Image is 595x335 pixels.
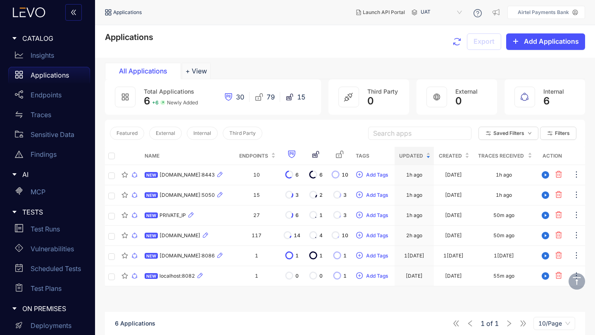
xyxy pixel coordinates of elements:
span: Add Tags [366,212,388,218]
span: 2 [319,192,323,198]
div: 55m ago [493,273,514,279]
span: Add Tags [366,172,388,178]
span: Newly Added [167,100,198,106]
div: 1h ago [406,192,422,198]
span: 3 [295,192,299,198]
span: NEW [145,233,158,238]
p: Deployments [31,322,71,329]
span: Total Applications [144,88,194,95]
span: play-circle [539,191,552,199]
p: Findings [31,151,57,158]
span: 10 [342,172,348,178]
button: plus-circleAdd Tags [356,168,388,182]
p: Insights [31,52,54,59]
span: ellipsis [572,231,581,241]
button: play-circle [539,168,552,182]
span: down [528,131,532,136]
span: TESTS [22,208,83,216]
span: 1 [495,320,499,327]
button: plus-circleAdd Tags [356,209,388,222]
span: Add Applications [524,38,579,45]
span: 0 [455,95,462,107]
span: play-circle [539,272,552,280]
td: 15 [234,185,279,205]
span: caret-right [12,306,17,311]
button: play-circle [539,229,552,242]
span: Applications [113,9,142,15]
span: [DOMAIN_NAME] [159,233,200,238]
span: Third Party [367,88,398,95]
span: 15 [297,93,305,101]
span: 4 [319,233,323,238]
span: ellipsis [572,251,581,261]
span: [DOMAIN_NAME]:5050 [159,192,215,198]
span: star [121,192,128,198]
span: External [156,130,175,136]
div: [DATE] [445,212,462,218]
span: CATALOG [22,35,83,42]
span: 6 Applications [115,320,155,327]
span: Internal [193,130,211,136]
p: Test Plans [31,285,62,292]
span: Third Party [229,130,256,136]
button: Launch API Portal [350,6,412,19]
a: Endpoints [8,87,90,106]
button: plus-circleAdd Tags [356,229,388,242]
button: Saved Filtersdown [478,127,538,140]
button: Featured [110,127,144,140]
span: star [121,232,128,239]
span: plus-circle [356,171,363,179]
div: [DATE] [445,172,462,178]
span: 0 [319,273,323,279]
span: UAT [421,6,464,19]
button: ellipsis [572,189,581,202]
span: warning [15,150,23,158]
div: 1[DATE] [443,253,464,259]
span: plus-circle [356,232,363,239]
span: ellipsis [572,271,581,281]
span: localhost:8082 [159,273,195,279]
span: Featured [117,130,138,136]
button: plus-circleAdd Tags [356,249,388,262]
span: 1 [319,212,323,218]
td: 1 [234,266,279,286]
div: 1h ago [406,172,422,178]
button: plus-circleAdd Tags [356,269,388,283]
span: 6 [319,172,323,178]
span: 10 [342,233,348,238]
span: star [121,212,128,219]
span: Applications [105,32,153,42]
button: Third Party [223,127,262,140]
a: Sensitive Data [8,126,90,146]
span: double-left [70,9,77,17]
div: 1h ago [406,212,422,218]
span: caret-right [12,172,17,177]
a: Applications [8,67,90,87]
span: 6 [295,212,299,218]
span: Endpoints [238,151,269,160]
span: 6 [144,95,150,107]
span: NEW [145,212,158,218]
p: Vulnerabilities [31,245,74,252]
button: play-circle [539,249,552,262]
div: 1h ago [496,192,512,198]
span: Traces Received [476,151,526,160]
button: plusAdd Applications [506,33,585,50]
span: Launch API Portal [363,9,405,15]
span: AI [22,171,83,178]
span: 1 [343,253,347,259]
button: Add tab [182,63,211,79]
th: Action [535,147,569,165]
span: plus-circle [356,272,363,280]
div: 1[DATE] [494,253,514,259]
span: External [455,88,478,95]
span: caret-right [12,35,17,41]
th: Tags [352,147,395,165]
p: Airtel Payments Bank [518,9,569,15]
span: star [121,273,128,279]
span: Add Tags [366,273,388,279]
button: ellipsis [572,249,581,262]
span: 14 [294,233,300,238]
span: Add Tags [366,233,388,238]
span: 10/Page [538,317,570,330]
